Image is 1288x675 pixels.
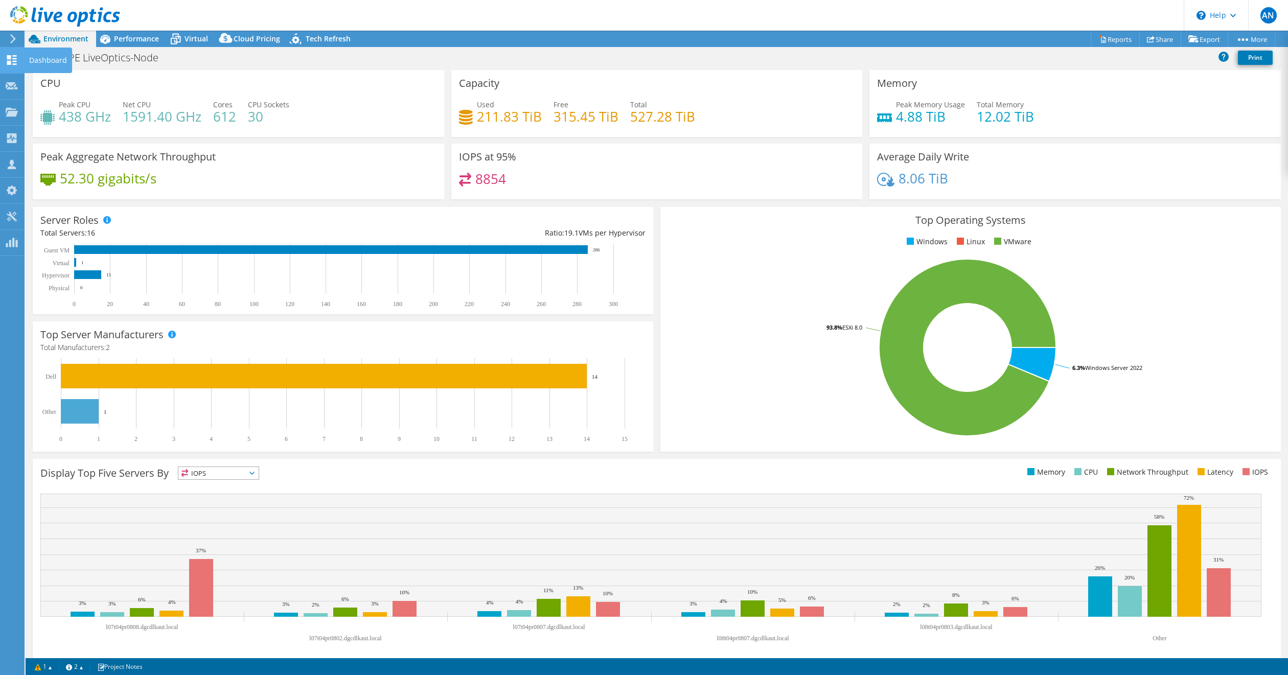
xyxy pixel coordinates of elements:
[360,435,363,443] text: 8
[87,228,95,238] span: 16
[42,272,70,279] text: Hypervisor
[609,300,618,308] text: 300
[747,589,757,595] text: 10%
[977,111,1034,122] h4: 12.02 TiB
[53,260,70,267] text: Virtual
[97,435,100,443] text: 1
[537,300,546,308] text: 260
[668,215,1273,226] h3: Top Operating Systems
[554,111,618,122] h4: 315.45 TiB
[138,596,146,602] text: 6%
[33,52,174,63] h1: DLM HPE LiveOptics-Node
[371,600,379,607] text: 3%
[213,111,236,122] h4: 612
[1072,467,1098,478] li: CPU
[1240,467,1268,478] li: IOPS
[486,599,494,606] text: 4%
[1139,31,1181,47] a: Share
[573,585,583,591] text: 13%
[1184,495,1194,501] text: 72%
[546,435,553,443] text: 13
[477,100,494,109] span: Used
[603,590,613,596] text: 10%
[543,587,554,593] text: 11%
[59,435,62,443] text: 0
[321,300,330,308] text: 140
[1153,635,1166,642] text: Other
[40,227,343,239] div: Total Servers:
[285,300,294,308] text: 120
[309,635,382,642] text: l07t04pr0802.dgcdlkaut.local
[593,247,600,252] text: 286
[1011,595,1019,601] text: 6%
[808,595,816,601] text: 6%
[59,660,90,673] a: 2
[107,300,113,308] text: 20
[213,100,233,109] span: Cores
[982,599,990,606] text: 3%
[398,435,401,443] text: 9
[977,100,1024,109] span: Total Memory
[1154,514,1164,520] text: 58%
[40,215,99,226] h3: Server Roles
[323,435,326,443] text: 7
[899,173,948,184] h4: 8.06 TiB
[1228,31,1275,47] a: More
[249,300,259,308] text: 100
[143,300,149,308] text: 40
[123,111,201,122] h4: 1591.40 GHz
[343,227,646,239] div: Ratio: VMs per Hypervisor
[178,467,259,479] span: IOPS
[312,601,319,608] text: 2%
[896,111,965,122] h4: 4.88 TiB
[1238,51,1273,65] a: Print
[60,173,156,184] h4: 52.30 gigabits/s
[564,228,579,238] span: 19.1
[1105,467,1188,478] li: Network Throughput
[104,409,107,415] text: 1
[80,285,83,290] text: 0
[196,547,206,553] text: 37%
[40,342,646,353] h4: Total Manufacturers:
[90,660,150,673] a: Project Notes
[630,111,695,122] h4: 527.28 TiB
[28,660,59,673] a: 1
[106,272,111,277] text: 15
[877,151,969,162] h3: Average Daily Write
[108,600,116,607] text: 3%
[210,435,213,443] text: 4
[40,151,216,162] h3: Peak Aggregate Network Throughput
[24,48,72,73] div: Dashboard
[465,300,474,308] text: 220
[778,597,786,603] text: 5%
[306,34,351,43] span: Tech Refresh
[49,285,70,292] text: Physical
[509,435,515,443] text: 12
[234,34,280,43] span: Cloud Pricing
[877,78,917,89] h3: Memory
[572,300,582,308] text: 280
[516,598,523,604] text: 4%
[896,100,965,109] span: Peak Memory Usage
[1260,7,1277,24] span: AN
[73,300,76,308] text: 0
[1072,364,1085,371] tspan: 6.3%
[954,236,985,247] li: Linux
[42,408,56,415] text: Other
[248,100,289,109] span: CPU Sockets
[842,323,862,331] tspan: ESXi 8.0
[45,373,56,380] text: Dell
[459,78,499,89] h3: Capacity
[1124,574,1135,580] text: 20%
[123,100,151,109] span: Net CPU
[399,589,409,595] text: 10%
[106,342,110,352] span: 2
[459,151,516,162] h3: IOPS at 95%
[1197,11,1206,20] svg: \n
[477,111,542,122] h4: 211.83 TiB
[513,623,585,631] text: l07t04pr0807.dgcdlkaut.local
[1213,556,1224,563] text: 31%
[341,596,349,602] text: 6%
[471,435,477,443] text: 11
[584,435,590,443] text: 14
